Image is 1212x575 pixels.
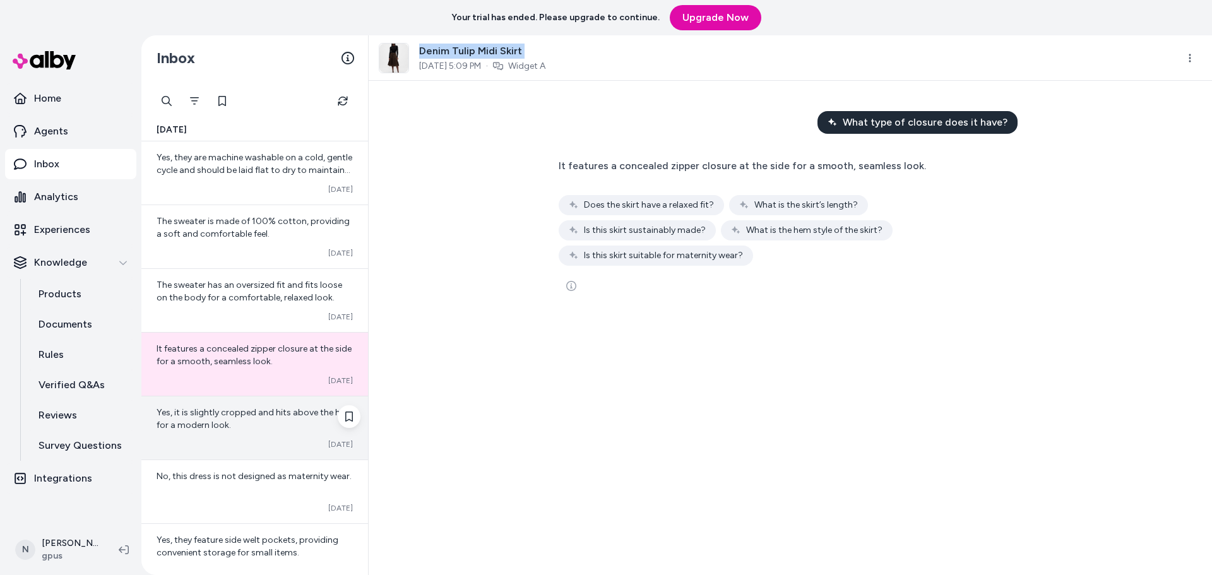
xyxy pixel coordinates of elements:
[39,287,81,302] p: Products
[419,60,481,73] span: [DATE] 5:09 PM
[328,439,353,449] span: [DATE]
[26,370,136,400] a: Verified Q&As
[141,268,368,332] a: The sweater has an oversized fit and fits loose on the body for a comfortable, relaxed look.[DATE]
[157,152,352,188] span: Yes, they are machine washable on a cold, gentle cycle and should be laid flat to dry to maintain...
[26,430,136,461] a: Survey Questions
[508,60,545,73] a: Widget A
[5,83,136,114] a: Home
[13,51,76,69] img: alby Logo
[141,459,368,523] a: No, this dress is not designed as maternity wear.[DATE]
[141,141,368,205] a: Yes, they are machine washable on a cold, gentle cycle and should be laid flat to dry to maintain...
[419,44,545,59] span: Denim Tulip Midi Skirt
[157,124,187,136] span: [DATE]
[157,407,348,430] span: Yes, it is slightly cropped and hits above the hip for a modern look.
[157,343,352,367] span: It features a concealed zipper closure at the side for a smooth, seamless look.
[584,224,706,237] span: Is this skirt sustainably made?
[5,215,136,245] a: Experiences
[451,11,660,24] p: Your trial has ended. Please upgrade to continue.
[670,5,761,30] a: Upgrade Now
[379,44,408,73] img: cn60456218.jpg
[486,60,488,73] span: ·
[34,189,78,205] p: Analytics
[26,279,136,309] a: Products
[34,124,68,139] p: Agents
[34,157,59,172] p: Inbox
[5,247,136,278] button: Knowledge
[328,248,353,258] span: [DATE]
[330,88,355,114] button: Refresh
[328,503,353,513] span: [DATE]
[26,340,136,370] a: Rules
[34,222,90,237] p: Experiences
[157,216,350,239] span: The sweater is made of 100% cotton, providing a soft and comfortable feel.
[26,309,136,340] a: Documents
[39,377,105,393] p: Verified Q&As
[5,463,136,494] a: Integrations
[26,400,136,430] a: Reviews
[843,115,1007,130] span: What type of closure does it have?
[328,376,353,386] span: [DATE]
[328,312,353,322] span: [DATE]
[42,537,98,550] p: [PERSON_NAME]
[39,347,64,362] p: Rules
[141,332,368,396] a: It features a concealed zipper closure at the side for a smooth, seamless look.[DATE]
[5,182,136,212] a: Analytics
[5,149,136,179] a: Inbox
[157,280,342,303] span: The sweater has an oversized fit and fits loose on the body for a comfortable, relaxed look.
[34,91,61,106] p: Home
[39,408,77,423] p: Reviews
[141,396,368,459] a: Yes, it is slightly cropped and hits above the hip for a modern look.[DATE]
[584,199,714,211] span: Does the skirt have a relaxed fit?
[559,273,584,299] button: See more
[42,550,98,562] span: gpus
[141,205,368,268] a: The sweater is made of 100% cotton, providing a soft and comfortable feel.[DATE]
[157,535,338,558] span: Yes, they feature side welt pockets, providing convenient storage for small items.
[746,224,882,237] span: What is the hem style of the skirt?
[5,116,136,146] a: Agents
[754,199,858,211] span: What is the skirt’s length?
[182,88,207,114] button: Filter
[157,49,195,68] h2: Inbox
[328,184,353,194] span: [DATE]
[559,160,926,172] span: It features a concealed zipper closure at the side for a smooth, seamless look.
[39,317,92,332] p: Documents
[15,540,35,560] span: N
[584,249,743,262] span: Is this skirt suitable for maternity wear?
[39,438,122,453] p: Survey Questions
[157,471,352,482] span: No, this dress is not designed as maternity wear.
[34,471,92,486] p: Integrations
[8,530,109,570] button: N[PERSON_NAME]gpus
[34,255,87,270] p: Knowledge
